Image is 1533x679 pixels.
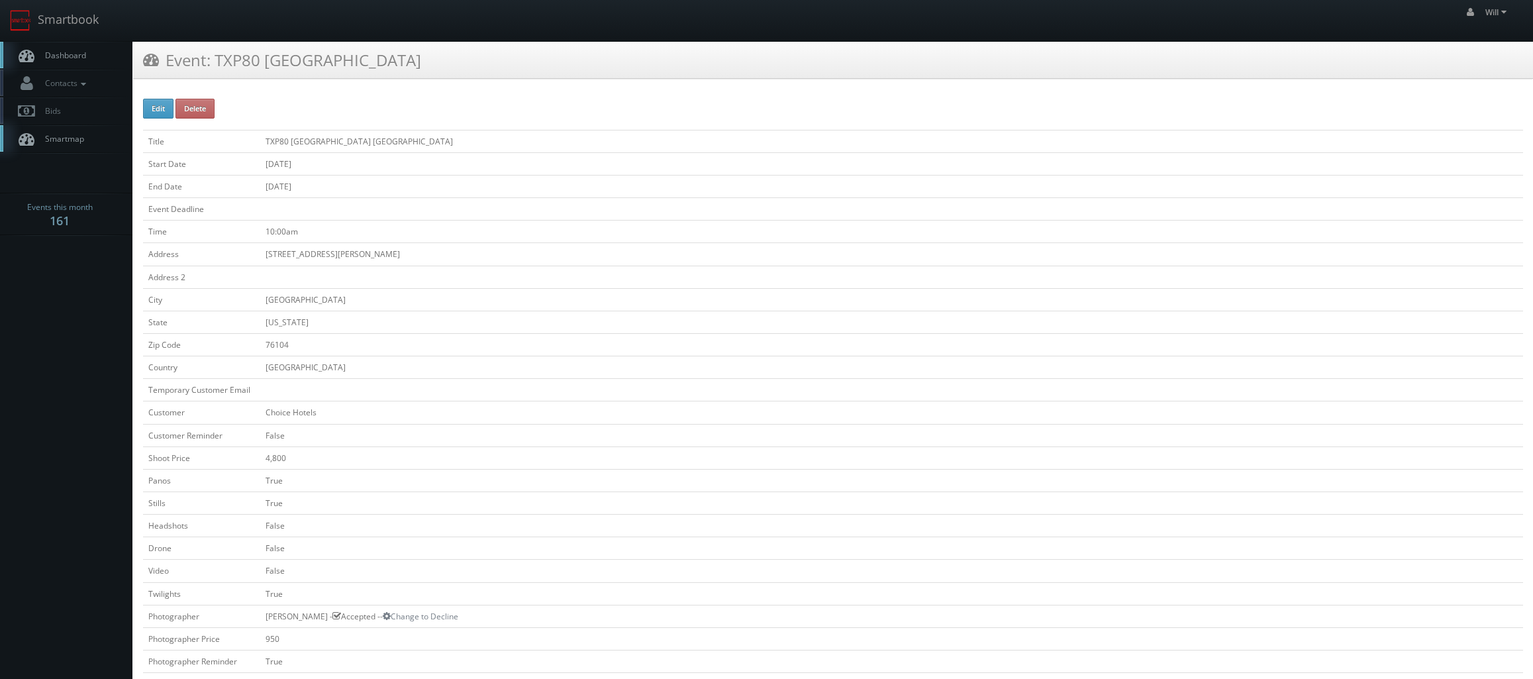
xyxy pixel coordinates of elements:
[143,221,260,243] td: Time
[143,469,260,492] td: Panos
[143,99,173,119] button: Edit
[260,627,1523,650] td: 950
[260,152,1523,175] td: [DATE]
[143,560,260,582] td: Video
[143,379,260,401] td: Temporary Customer Email
[143,198,260,221] td: Event Deadline
[143,266,260,288] td: Address 2
[260,311,1523,333] td: [US_STATE]
[143,446,260,469] td: Shoot Price
[260,537,1523,560] td: False
[38,78,89,89] span: Contacts
[50,213,70,229] strong: 161
[260,243,1523,266] td: [STREET_ADDRESS][PERSON_NAME]
[260,515,1523,537] td: False
[143,175,260,197] td: End Date
[27,201,93,214] span: Events this month
[260,605,1523,627] td: [PERSON_NAME] - Accepted --
[10,10,31,31] img: smartbook-logo.png
[260,356,1523,379] td: [GEOGRAPHIC_DATA]
[143,515,260,537] td: Headshots
[38,50,86,61] span: Dashboard
[143,537,260,560] td: Drone
[143,627,260,650] td: Photographer Price
[143,582,260,605] td: Twilights
[260,582,1523,605] td: True
[383,611,458,622] a: Change to Decline
[143,152,260,175] td: Start Date
[143,333,260,356] td: Zip Code
[143,424,260,446] td: Customer Reminder
[260,446,1523,469] td: 4,800
[1485,7,1510,18] span: Will
[143,130,260,152] td: Title
[260,560,1523,582] td: False
[143,243,260,266] td: Address
[143,48,421,72] h3: Event: TXP80 [GEOGRAPHIC_DATA]
[38,133,84,144] span: Smartmap
[260,650,1523,672] td: True
[143,401,260,424] td: Customer
[260,130,1523,152] td: TXP80 [GEOGRAPHIC_DATA] [GEOGRAPHIC_DATA]
[260,424,1523,446] td: False
[260,333,1523,356] td: 76104
[260,221,1523,243] td: 10:00am
[175,99,215,119] button: Delete
[260,175,1523,197] td: [DATE]
[143,356,260,379] td: Country
[143,311,260,333] td: State
[143,492,260,514] td: Stills
[260,288,1523,311] td: [GEOGRAPHIC_DATA]
[260,401,1523,424] td: Choice Hotels
[143,650,260,672] td: Photographer Reminder
[260,469,1523,492] td: True
[143,288,260,311] td: City
[38,105,61,117] span: Bids
[143,605,260,627] td: Photographer
[260,492,1523,514] td: True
